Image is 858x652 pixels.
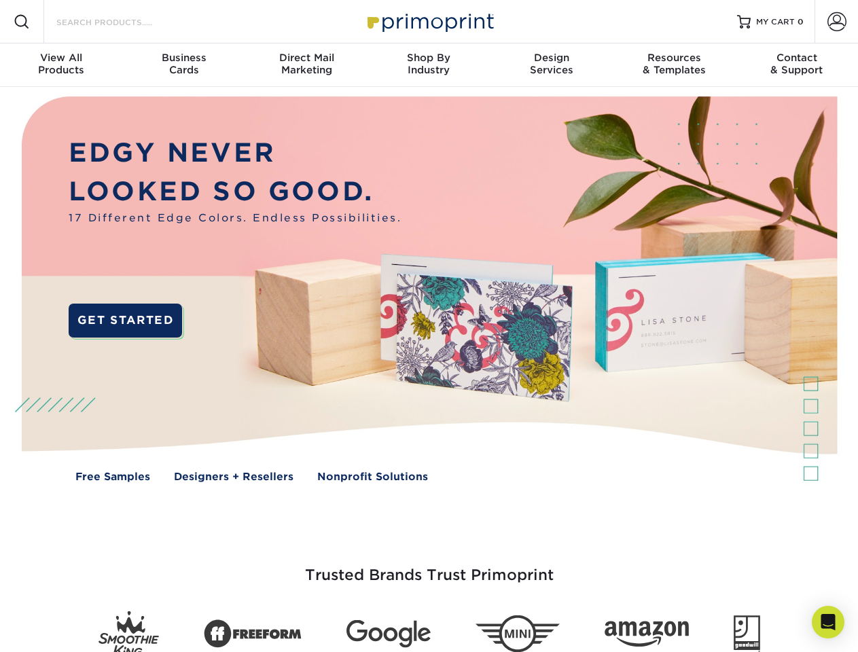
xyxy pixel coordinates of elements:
span: Shop By [368,52,490,64]
div: & Support [736,52,858,76]
p: EDGY NEVER [69,134,401,173]
img: Primoprint [361,7,497,36]
p: LOOKED SO GOOD. [69,173,401,211]
iframe: Google Customer Reviews [3,611,115,647]
h3: Trusted Brands Trust Primoprint [32,534,827,600]
a: Designers + Resellers [174,469,293,485]
a: Resources& Templates [613,43,735,87]
a: BusinessCards [122,43,245,87]
span: Design [490,52,613,64]
span: Resources [613,52,735,64]
div: Marketing [245,52,368,76]
div: Cards [122,52,245,76]
div: Services [490,52,613,76]
span: Contact [736,52,858,64]
input: SEARCH PRODUCTS..... [55,14,187,30]
a: Contact& Support [736,43,858,87]
span: Business [122,52,245,64]
a: Free Samples [75,469,150,485]
a: DesignServices [490,43,613,87]
a: Shop ByIndustry [368,43,490,87]
a: GET STARTED [69,304,182,338]
img: Google [346,620,431,648]
img: Goodwill [734,615,760,652]
span: 17 Different Edge Colors. Endless Possibilities. [69,211,401,226]
a: Nonprofit Solutions [317,469,428,485]
div: & Templates [613,52,735,76]
div: Open Intercom Messenger [812,606,844,638]
span: 0 [798,17,804,26]
span: MY CART [756,16,795,28]
span: Direct Mail [245,52,368,64]
div: Industry [368,52,490,76]
a: Direct MailMarketing [245,43,368,87]
img: Amazon [605,621,689,647]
